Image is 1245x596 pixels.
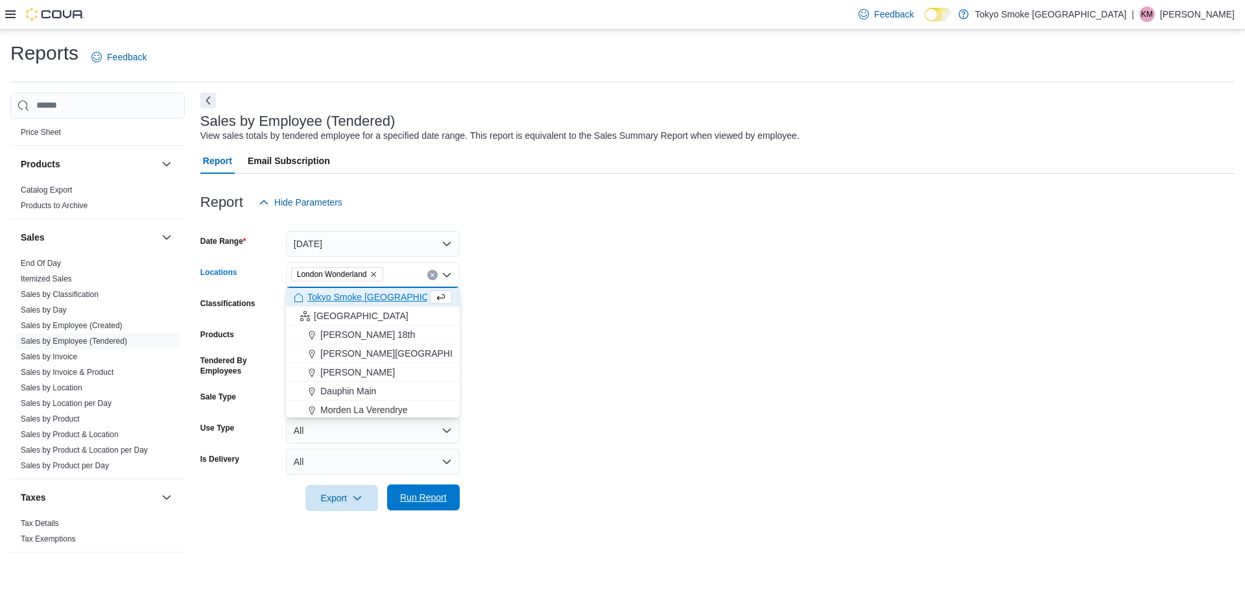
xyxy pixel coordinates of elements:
a: Sales by Product & Location per Day [21,446,148,455]
a: Sales by Invoice & Product [21,368,113,377]
a: Tax Details [21,519,59,528]
a: Sales by Classification [21,290,99,299]
span: Hide Parameters [274,196,342,209]
h3: Sales [21,231,45,244]
img: Cova [26,8,84,21]
span: Sales by Location [21,383,82,393]
span: Sales by Product & Location per Day [21,445,148,455]
a: Feedback [853,1,919,27]
div: Kai Mastervick [1139,6,1155,22]
div: Sales [10,256,185,479]
h3: Sales by Employee (Tendered) [200,113,396,129]
label: Tendered By Employees [200,355,281,376]
button: Sales [159,230,174,245]
span: Sales by Invoice & Product [21,367,113,377]
a: Sales by Day [21,305,67,315]
h3: Taxes [21,491,46,504]
p: [PERSON_NAME] [1160,6,1235,22]
button: Remove London Wonderland from selection in this group [370,270,377,278]
label: Classifications [200,298,255,309]
button: Products [21,158,156,171]
span: [PERSON_NAME] [320,366,395,379]
a: Tax Exemptions [21,534,76,543]
a: Sales by Employee (Tendered) [21,337,127,346]
span: [PERSON_NAME][GEOGRAPHIC_DATA] [320,347,490,360]
span: London Wonderland [297,268,367,281]
button: Products [159,156,174,172]
label: Locations [200,267,237,278]
a: Sales by Location per Day [21,399,112,408]
button: All [286,418,460,444]
span: Sales by Employee (Tendered) [21,336,127,346]
span: Morden La Verendrye [320,403,408,416]
label: Use Type [200,423,234,433]
span: Sales by Employee (Created) [21,320,123,331]
span: Sales by Product [21,414,80,424]
button: Next [200,93,216,108]
span: Email Subscription [248,148,330,174]
span: Sales by Product per Day [21,460,109,471]
a: Products to Archive [21,201,88,210]
span: End Of Day [21,258,61,268]
span: Itemized Sales [21,274,72,284]
span: [PERSON_NAME] 18th [320,328,415,341]
button: [DATE] [286,231,460,257]
span: Sales by Invoice [21,352,77,362]
a: Catalog Export [21,185,72,195]
a: Sales by Employee (Created) [21,321,123,330]
h3: Report [200,195,243,210]
button: Hide Parameters [254,189,348,215]
button: Close list of options [442,270,452,280]
span: KM [1141,6,1153,22]
span: Tax Exemptions [21,534,76,544]
label: Sale Type [200,392,236,402]
div: Taxes [10,516,185,552]
a: Itemized Sales [21,274,72,283]
span: Report [203,148,232,174]
span: Export [313,485,370,511]
div: Pricing [10,125,185,145]
button: Clear input [427,270,438,280]
button: [GEOGRAPHIC_DATA] [286,307,460,326]
h1: Reports [10,40,78,66]
div: View sales totals by tendered employee for a specified date range. This report is equivalent to t... [200,129,800,143]
span: Sales by Product & Location [21,429,119,440]
button: Dauphin Main [286,382,460,401]
button: Tokyo Smoke [GEOGRAPHIC_DATA] [286,288,460,307]
a: Sales by Invoice [21,352,77,361]
p: | [1132,6,1134,22]
span: Sales by Location per Day [21,398,112,409]
span: Dark Mode [925,21,925,22]
a: End Of Day [21,259,61,268]
a: Price Sheet [21,128,61,137]
button: All [286,449,460,475]
button: [PERSON_NAME][GEOGRAPHIC_DATA] [286,344,460,363]
a: Sales by Location [21,383,82,392]
span: [GEOGRAPHIC_DATA] [314,309,409,322]
button: Morden La Verendrye [286,401,460,420]
span: Sales by Classification [21,289,99,300]
span: Products to Archive [21,200,88,211]
span: Catalog Export [21,185,72,195]
p: Tokyo Smoke [GEOGRAPHIC_DATA] [975,6,1127,22]
span: Feedback [107,51,147,64]
button: [PERSON_NAME] [286,363,460,382]
span: Sales by Day [21,305,67,315]
a: Sales by Product per Day [21,461,109,470]
span: Price Sheet [21,127,61,137]
h3: Products [21,158,60,171]
a: Feedback [86,44,152,70]
a: Sales by Product & Location [21,430,119,439]
a: Sales by Product [21,414,80,423]
span: London Wonderland [291,267,383,281]
button: [PERSON_NAME] 18th [286,326,460,344]
label: Date Range [200,236,246,246]
button: Export [305,485,378,511]
button: Taxes [159,490,174,505]
button: Run Report [387,484,460,510]
input: Dark Mode [925,8,952,21]
span: Feedback [874,8,914,21]
label: Products [200,329,234,340]
label: Is Delivery [200,454,239,464]
span: Dauphin Main [320,385,376,398]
